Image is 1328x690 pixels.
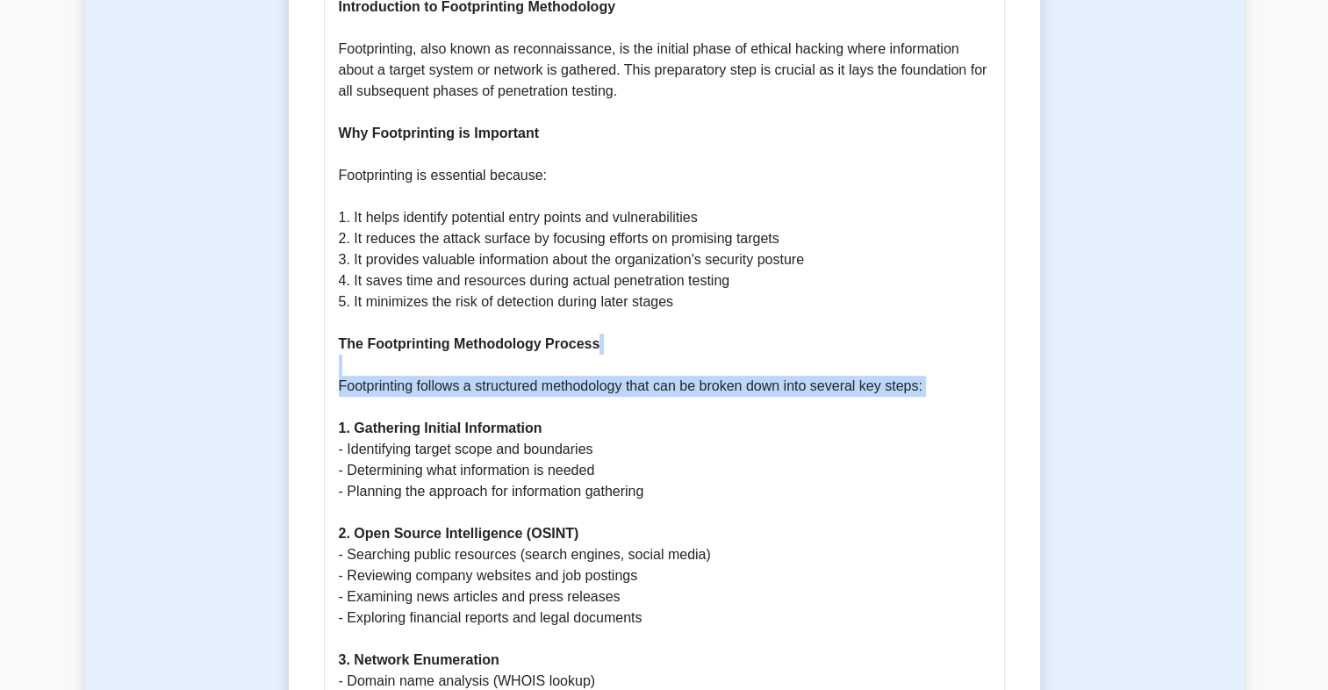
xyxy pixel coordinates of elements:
b: The Footprinting Methodology Process [339,336,600,351]
b: 3. Network Enumeration [339,652,499,667]
b: Why Footprinting is Important [339,126,539,140]
b: 1. Gathering Initial Information [339,420,542,435]
b: 2. Open Source Intelligence (OSINT) [339,526,579,541]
